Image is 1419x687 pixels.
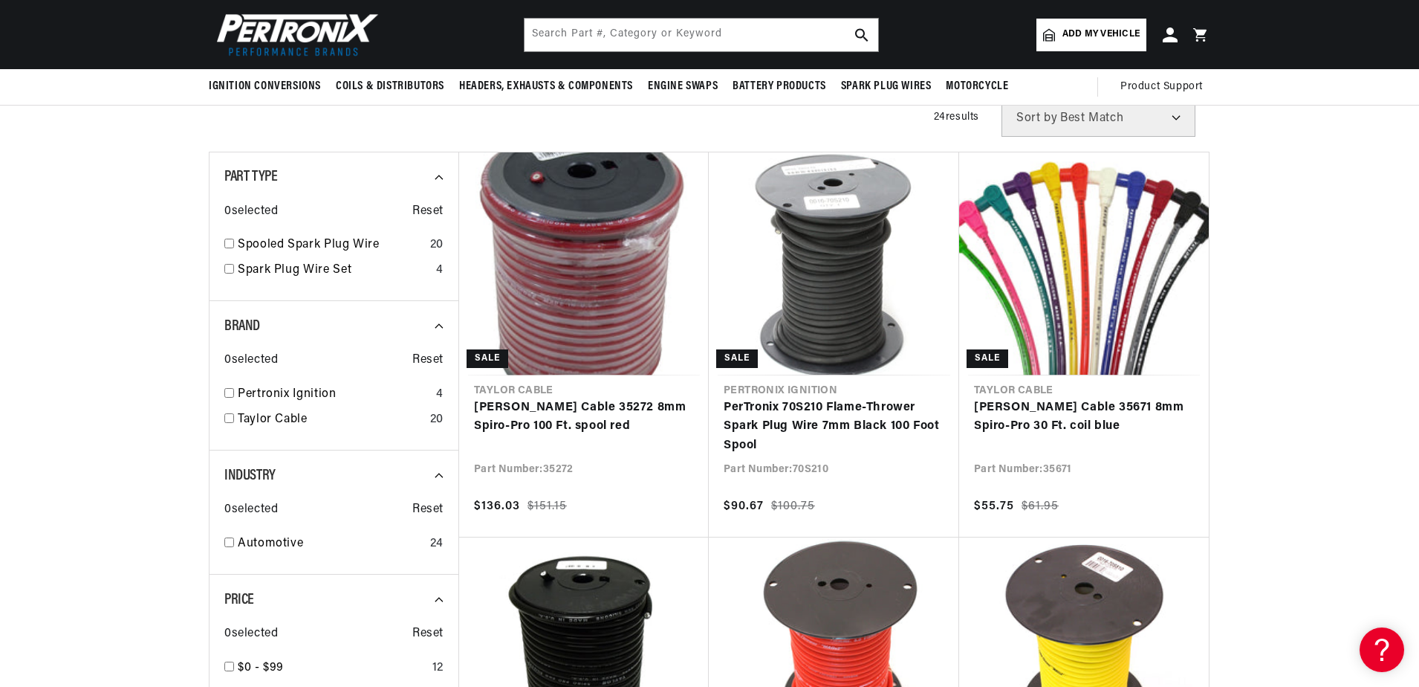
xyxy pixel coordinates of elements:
[1120,79,1203,95] span: Product Support
[841,79,932,94] span: Spark Plug Wires
[209,79,321,94] span: Ignition Conversions
[336,79,444,94] span: Coils & Distributors
[459,79,633,94] span: Headers, Exhausts & Components
[430,410,444,430] div: 20
[938,69,1016,104] summary: Motorcycle
[432,659,444,678] div: 12
[436,261,444,280] div: 4
[412,351,444,370] span: Reset
[209,9,380,60] img: Pertronix
[946,79,1008,94] span: Motorcycle
[238,535,424,554] a: Automotive
[934,112,979,123] span: 24 results
[725,69,834,104] summary: Battery Products
[733,79,826,94] span: Battery Products
[224,500,278,520] span: 0 selected
[1120,69,1210,105] summary: Product Support
[238,662,284,674] span: $0 - $99
[224,319,260,334] span: Brand
[525,19,878,51] input: Search Part #, Category or Keyword
[328,69,452,104] summary: Coils & Distributors
[1062,28,1140,42] span: Add my vehicle
[224,202,278,222] span: 0 selected
[224,468,276,483] span: Industry
[224,170,277,184] span: Part Type
[412,500,444,520] span: Reset
[1001,100,1195,137] select: Sort by
[412,625,444,644] span: Reset
[845,19,878,51] button: search button
[430,236,444,255] div: 20
[224,593,254,607] span: Price
[452,69,640,104] summary: Headers, Exhausts & Components
[209,69,328,104] summary: Ignition Conversions
[834,69,939,104] summary: Spark Plug Wires
[640,69,725,104] summary: Engine Swaps
[224,351,278,370] span: 0 selected
[1016,112,1057,124] span: Sort by
[974,399,1194,436] a: [PERSON_NAME] Cable 35671 8mm Spiro-Pro 30 Ft. coil blue
[430,535,444,554] div: 24
[412,202,444,222] span: Reset
[436,385,444,404] div: 4
[238,261,430,280] a: Spark Plug Wire Set
[224,625,278,644] span: 0 selected
[1036,19,1146,51] a: Add my vehicle
[238,236,424,255] a: Spooled Spark Plug Wire
[238,410,424,430] a: Taylor Cable
[724,399,944,456] a: PerTronix 70S210 Flame-Thrower Spark Plug Wire 7mm Black 100 Foot Spool
[648,79,718,94] span: Engine Swaps
[238,385,430,404] a: Pertronix Ignition
[474,399,694,436] a: [PERSON_NAME] Cable 35272 8mm Spiro-Pro 100 Ft. spool red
